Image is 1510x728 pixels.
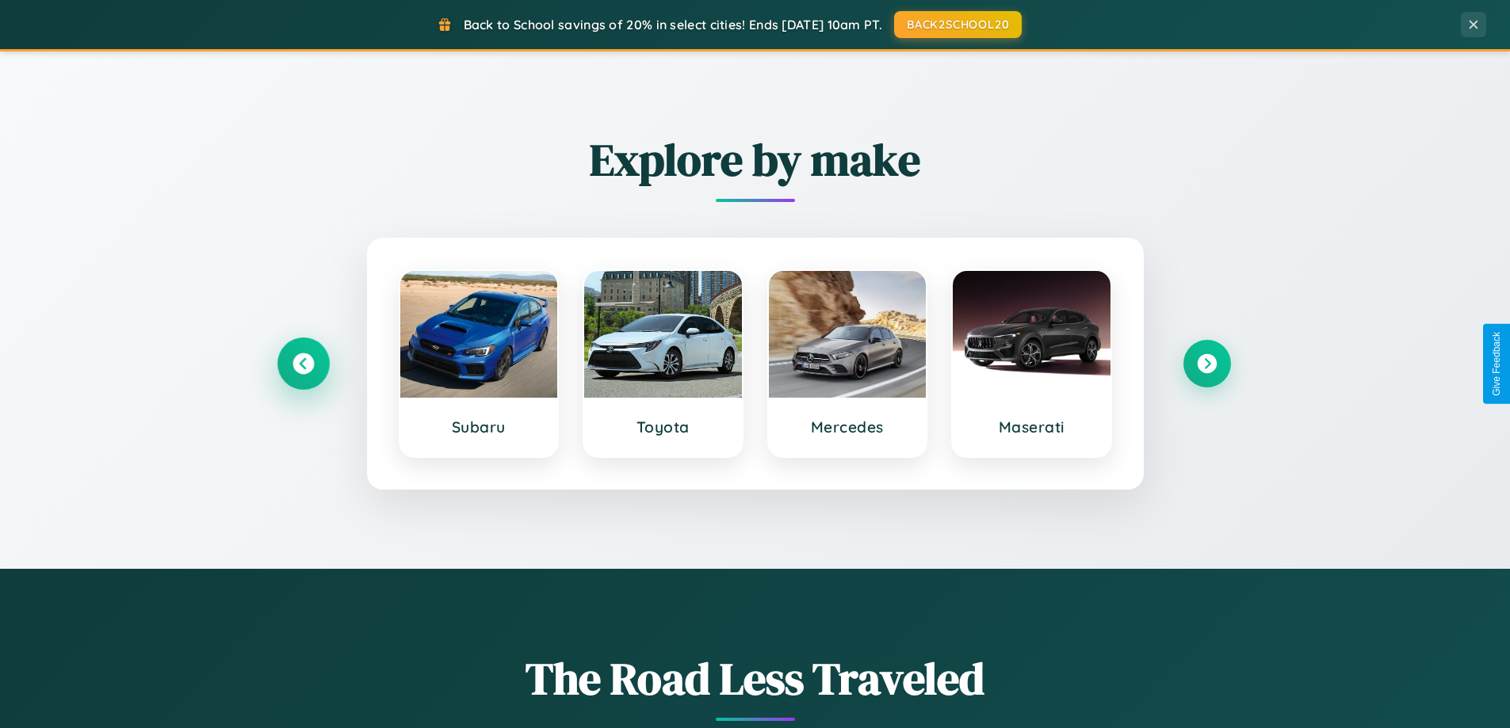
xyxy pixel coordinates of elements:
[785,417,911,436] h3: Mercedes
[1491,332,1502,396] div: Give Feedback
[280,648,1231,709] h1: The Road Less Traveled
[969,417,1095,436] h3: Maserati
[600,417,726,436] h3: Toyota
[464,17,882,32] span: Back to School savings of 20% in select cities! Ends [DATE] 10am PT.
[416,417,542,436] h3: Subaru
[894,11,1022,38] button: BACK2SCHOOL20
[280,129,1231,190] h2: Explore by make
